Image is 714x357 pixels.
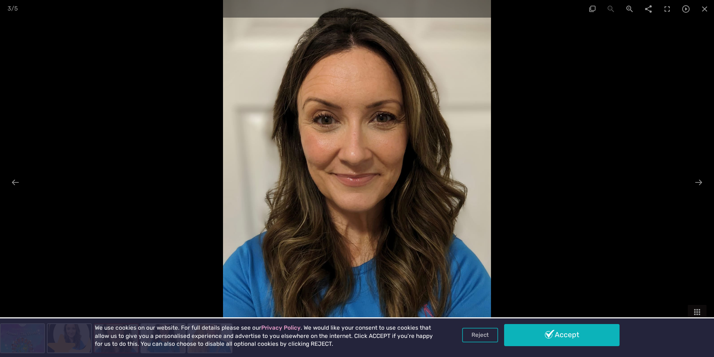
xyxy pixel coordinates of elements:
span: 5 [14,5,18,12]
span: Show/hide thumbnails [688,305,707,320]
a: Accept [504,324,620,346]
p: We use cookies on our website. For full details please see our . We would like your consent to us... [95,324,436,348]
a: Reject [462,328,498,342]
a: Privacy Policy [261,324,301,331]
span: 3 [7,5,11,12]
